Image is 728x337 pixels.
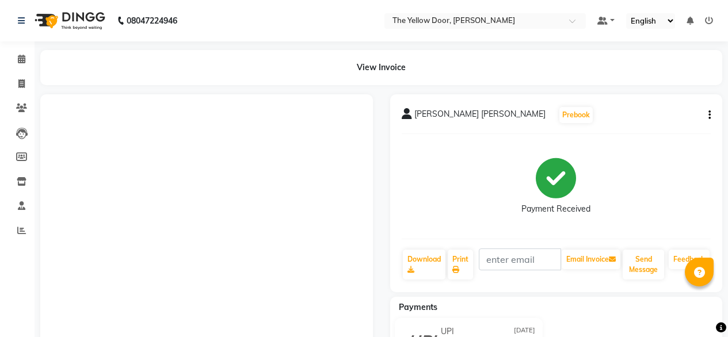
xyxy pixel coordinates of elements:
[669,250,710,269] a: Feedback
[399,302,437,312] span: Payments
[479,248,562,270] input: enter email
[414,108,546,124] span: [PERSON_NAME] [PERSON_NAME]
[403,250,445,279] a: Download
[521,203,590,215] div: Payment Received
[562,250,620,269] button: Email Invoice
[448,250,473,279] a: Print
[680,291,716,325] iframe: chat widget
[29,5,108,37] img: logo
[623,250,664,279] button: Send Message
[127,5,177,37] b: 08047224946
[559,107,593,123] button: Prebook
[40,50,722,85] div: View Invoice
